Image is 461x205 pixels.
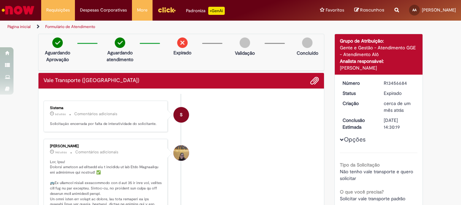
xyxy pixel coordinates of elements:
[340,65,418,71] div: [PERSON_NAME]
[46,7,70,14] span: Requisições
[7,24,31,29] a: Página inicial
[337,117,379,130] dt: Conclusão Estimada
[384,100,415,113] div: 28/08/2025 10:30:12
[75,149,118,155] small: Comentários adicionais
[340,58,418,65] div: Analista responsável:
[55,150,67,154] span: 14d atrás
[50,121,162,127] p: Solicitação encerrada por falta de interatividade do solicitante.
[340,162,380,168] b: Tipo da Solicitação
[302,37,313,48] img: img-circle-grey.png
[337,100,379,107] dt: Criação
[384,90,415,97] div: Expirado
[5,21,302,33] ul: Trilhas de página
[310,76,319,85] button: Adicionar anexos
[354,7,384,14] a: Rascunhos
[186,7,225,15] div: Padroniza
[44,78,139,84] h2: Vale Transporte (VT) Histórico de tíquete
[55,112,66,116] span: 6d atrás
[337,80,379,86] dt: Número
[55,150,67,154] time: 15/09/2025 13:56:04
[384,80,415,86] div: R13456684
[337,90,379,97] dt: Status
[180,107,183,123] span: S
[1,3,35,17] img: ServiceNow
[173,107,189,123] div: System
[235,50,255,56] p: Validação
[158,5,176,15] img: click_logo_yellow_360x200.png
[360,7,384,13] span: Rascunhos
[384,100,411,113] span: cerca de um mês atrás
[45,24,95,29] a: Formulário de Atendimento
[240,37,250,48] img: img-circle-grey.png
[384,117,415,130] div: [DATE] 14:30:19
[177,37,188,48] img: remove.png
[55,112,66,116] time: 23/09/2025 10:56:05
[50,144,162,148] div: [PERSON_NAME]
[340,189,384,195] b: O que você precisa?
[340,37,418,44] div: Grupo de Atribuição:
[74,111,117,117] small: Comentários adicionais
[52,37,63,48] img: check-circle-green.png
[115,37,125,48] img: check-circle-green.png
[297,50,318,56] p: Concluído
[422,7,456,13] span: [PERSON_NAME]
[173,145,189,161] div: Amanda De Campos Gomes Do Nascimento
[173,49,191,56] p: Expirado
[340,169,414,181] span: Não tenho vale transporte e quero solicitar
[50,106,162,110] div: Sistema
[104,49,136,63] p: Aguardando atendimento
[340,44,418,58] div: Gente e Gestão - Atendimento GGE - Atendimento Alô
[326,7,344,14] span: Favoritos
[340,196,405,202] span: Solicitar vale transporte padrão
[412,8,416,12] span: AA
[41,49,74,63] p: Aguardando Aprovação
[208,7,225,15] p: +GenAi
[384,100,411,113] time: 28/08/2025 10:30:12
[80,7,127,14] span: Despesas Corporativas
[137,7,147,14] span: More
